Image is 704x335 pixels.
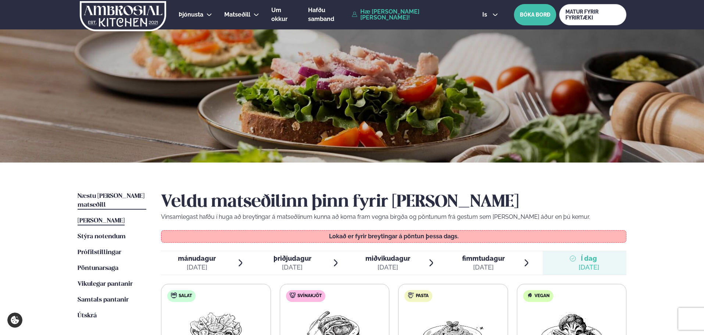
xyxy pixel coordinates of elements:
[78,249,121,256] span: Prófílstillingar
[179,10,203,19] a: Þjónusta
[514,4,556,25] button: BÓKA BORÐ
[579,263,599,272] div: [DATE]
[161,192,626,213] h2: Veldu matseðilinn þinn fyrir [PERSON_NAME]
[171,292,177,298] img: salad.svg
[78,234,126,240] span: Stýra notendum
[274,263,311,272] div: [DATE]
[408,292,414,298] img: pasta.svg
[416,293,429,299] span: Pasta
[559,4,626,25] a: MATUR FYRIR FYRIRTÆKI
[297,293,322,299] span: Svínakjöt
[482,12,489,18] span: is
[224,10,250,19] a: Matseðill
[535,293,550,299] span: Vegan
[78,217,125,225] a: [PERSON_NAME]
[579,254,599,263] span: Í dag
[308,6,348,24] a: Hafðu samband
[78,218,125,224] span: [PERSON_NAME]
[78,281,133,287] span: Vikulegar pantanir
[271,7,287,22] span: Um okkur
[78,311,97,320] a: Útskrá
[308,7,334,22] span: Hafðu samband
[78,313,97,319] span: Útskrá
[179,293,192,299] span: Salat
[178,254,216,262] span: mánudagur
[78,264,118,273] a: Pöntunarsaga
[78,248,121,257] a: Prófílstillingar
[7,313,22,328] a: Cookie settings
[178,263,216,272] div: [DATE]
[78,297,129,303] span: Samtals pantanir
[179,11,203,18] span: Þjónusta
[78,280,133,289] a: Vikulegar pantanir
[169,234,619,239] p: Lokað er fyrir breytingar á pöntun þessa dags.
[365,254,410,262] span: miðvikudagur
[476,12,504,18] button: is
[161,213,626,221] p: Vinsamlegast hafðu í huga að breytingar á matseðlinum kunna að koma fram vegna birgða og pöntunum...
[271,6,296,24] a: Um okkur
[462,254,505,262] span: fimmtudagur
[78,296,129,304] a: Samtals pantanir
[78,192,146,210] a: Næstu [PERSON_NAME] matseðill
[527,292,533,298] img: Vegan.svg
[224,11,250,18] span: Matseðill
[79,1,167,31] img: logo
[78,265,118,271] span: Pöntunarsaga
[462,263,505,272] div: [DATE]
[352,9,465,21] a: Hæ [PERSON_NAME] [PERSON_NAME]!
[365,263,410,272] div: [DATE]
[78,193,144,208] span: Næstu [PERSON_NAME] matseðill
[290,292,296,298] img: pork.svg
[274,254,311,262] span: þriðjudagur
[78,232,126,241] a: Stýra notendum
